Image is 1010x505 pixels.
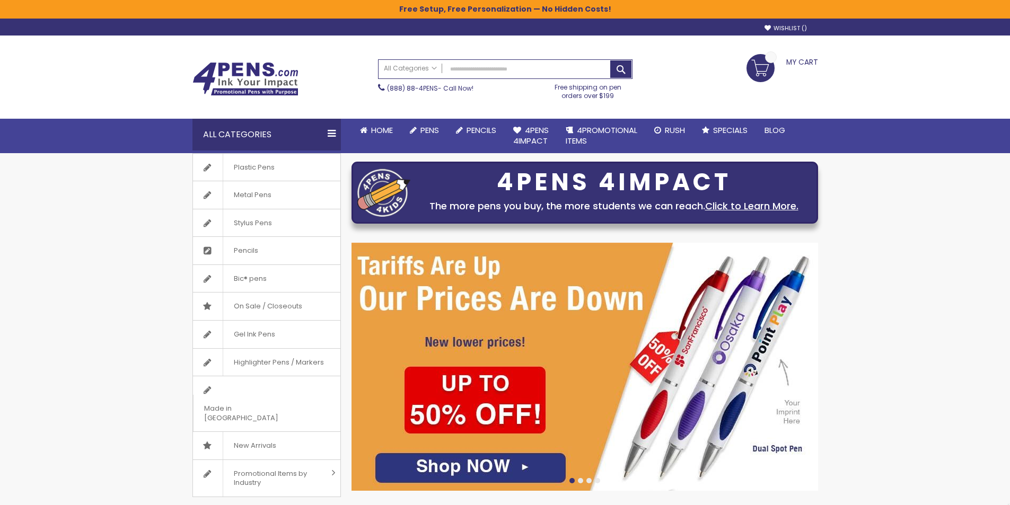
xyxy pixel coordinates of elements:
span: 4Pens 4impact [513,125,549,146]
a: Highlighter Pens / Markers [193,349,340,376]
span: Specials [713,125,748,136]
a: Rush [646,119,693,142]
a: New Arrivals [193,432,340,459]
a: 4PROMOTIONALITEMS [557,119,646,153]
a: Bic® pens [193,265,340,293]
img: 4Pens Custom Pens and Promotional Products [192,62,298,96]
span: Highlighter Pens / Markers [223,349,335,376]
span: On Sale / Closeouts [223,293,313,320]
a: Promotional Items by Industry [193,460,340,497]
img: /cheap-promotional-products.html [352,243,818,491]
a: Pencils [193,237,340,264]
span: Home [371,125,393,136]
div: The more pens you buy, the more students we can reach. [416,199,812,214]
a: (888) 88-4PENS [387,84,438,93]
a: Home [352,119,401,142]
span: Pencils [467,125,496,136]
div: Free shipping on pen orders over $199 [543,79,633,100]
div: 4PENS 4IMPACT [416,171,812,193]
a: Metal Pens [193,181,340,209]
a: Pens [401,119,447,142]
span: Gel Ink Pens [223,321,286,348]
span: Pens [420,125,439,136]
span: Bic® pens [223,265,277,293]
a: All Categories [379,60,442,77]
span: Made in [GEOGRAPHIC_DATA] [193,395,314,431]
a: Stylus Pens [193,209,340,237]
span: Blog [765,125,785,136]
a: Made in [GEOGRAPHIC_DATA] [193,376,340,431]
a: Blog [756,119,794,142]
span: New Arrivals [223,432,287,459]
a: On Sale / Closeouts [193,293,340,320]
span: All Categories [384,64,437,73]
a: Specials [693,119,756,142]
span: Stylus Pens [223,209,283,237]
span: Metal Pens [223,181,282,209]
div: All Categories [192,119,341,150]
span: Rush [665,125,685,136]
span: 4PROMOTIONAL ITEMS [566,125,637,146]
span: Promotional Items by Industry [223,460,328,497]
img: four_pen_logo.png [357,169,410,217]
a: Gel Ink Pens [193,321,340,348]
a: Pencils [447,119,505,142]
span: Plastic Pens [223,154,285,181]
a: Plastic Pens [193,154,340,181]
a: Click to Learn More. [705,199,798,212]
a: Wishlist [765,24,807,32]
span: - Call Now! [387,84,473,93]
a: 4Pens4impact [505,119,557,153]
span: Pencils [223,237,269,264]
